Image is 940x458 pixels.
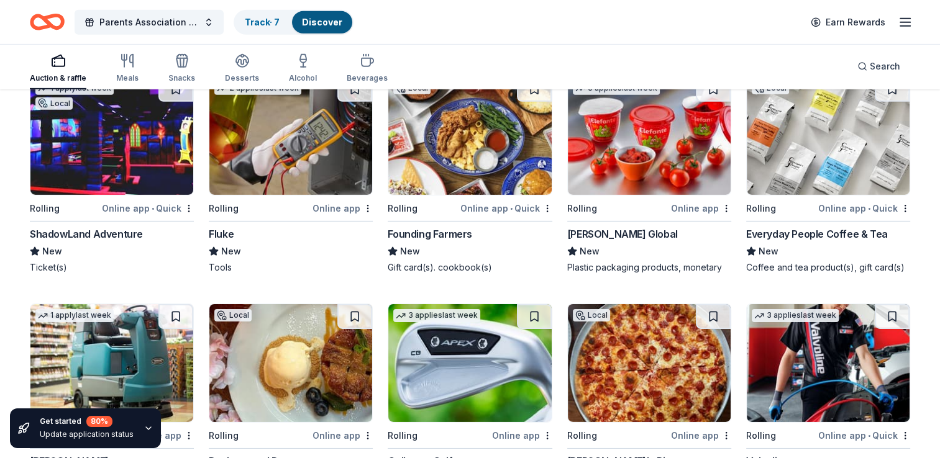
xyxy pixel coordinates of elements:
[234,10,354,35] button: Track· 7Discover
[868,431,870,441] span: •
[580,244,600,259] span: New
[568,304,731,422] img: Image for Andy's Pizza
[671,428,731,443] div: Online app
[289,73,317,83] div: Alcohol
[214,309,252,321] div: Local
[573,309,610,321] div: Local
[209,201,239,216] div: Rolling
[388,77,551,195] img: Image for Founding Farmers
[347,48,388,89] button: Beverages
[209,428,239,443] div: Rolling
[567,261,731,274] div: Plastic packaging products, monetary
[870,59,900,74] span: Search
[30,304,193,422] img: Image for Tennant
[168,73,195,83] div: Snacks
[388,428,418,443] div: Rolling
[759,244,778,259] span: New
[313,200,373,216] div: Online app
[30,201,60,216] div: Rolling
[40,416,134,427] div: Get started
[209,77,372,195] img: Image for Fluke
[116,48,139,89] button: Meals
[30,7,65,37] a: Home
[746,227,888,241] div: Everyday People Coffee & Tea
[30,48,86,89] button: Auction & raffle
[99,15,199,30] span: Parents Association Family Weekend
[225,48,259,89] button: Desserts
[746,201,776,216] div: Rolling
[460,200,552,216] div: Online app Quick
[209,76,373,274] a: Image for Fluke2 applieslast weekRollingOnline appFlukeNewTools
[245,17,280,27] a: Track· 7
[289,48,317,89] button: Alcohol
[35,97,73,110] div: Local
[567,76,731,274] a: Image for Berry Global3 applieslast weekRollingOnline app[PERSON_NAME] GlobalNewPlastic packaging...
[400,244,420,259] span: New
[568,77,731,195] img: Image for Berry Global
[209,304,372,422] img: Image for Busboys and Poets
[803,11,893,34] a: Earn Rewards
[747,77,910,195] img: Image for Everyday People Coffee & Tea
[388,227,472,241] div: Founding Farmers
[30,261,194,274] div: Ticket(s)
[209,261,373,274] div: Tools
[168,48,195,89] button: Snacks
[102,200,194,216] div: Online app Quick
[40,429,134,439] div: Update application status
[388,76,552,274] a: Image for Founding FarmersLocalRollingOnline app•QuickFounding FarmersNewGift card(s). cookbook(s)
[30,76,194,274] a: Image for ShadowLand Adventure1 applylast weekLocalRollingOnline app•QuickShadowLand AdventureNew...
[86,416,112,427] div: 80 %
[818,428,910,443] div: Online app Quick
[347,73,388,83] div: Beverages
[567,428,597,443] div: Rolling
[510,204,513,213] span: •
[35,309,114,322] div: 1 apply last week
[388,201,418,216] div: Rolling
[221,244,241,259] span: New
[567,201,597,216] div: Rolling
[567,227,678,241] div: [PERSON_NAME] Global
[747,304,910,422] img: Image for Valvoline
[388,304,551,422] img: Image for Callaway Golf
[116,73,139,83] div: Meals
[42,244,62,259] span: New
[30,73,86,83] div: Auction & raffle
[746,428,776,443] div: Rolling
[818,200,910,216] div: Online app Quick
[209,227,234,241] div: Fluke
[388,261,552,274] div: Gift card(s). cookbook(s)
[302,17,342,27] a: Discover
[313,428,373,443] div: Online app
[225,73,259,83] div: Desserts
[847,54,910,79] button: Search
[671,200,731,216] div: Online app
[30,227,143,241] div: ShadowLand Adventure
[393,309,480,322] div: 3 applies last week
[746,261,910,274] div: Coffee and tea product(s), gift card(s)
[152,204,154,213] span: •
[492,428,552,443] div: Online app
[752,309,839,322] div: 3 applies last week
[75,10,224,35] button: Parents Association Family Weekend
[746,76,910,274] a: Image for Everyday People Coffee & TeaLocalRollingOnline app•QuickEveryday People Coffee & TeaNew...
[868,204,870,213] span: •
[30,77,193,195] img: Image for ShadowLand Adventure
